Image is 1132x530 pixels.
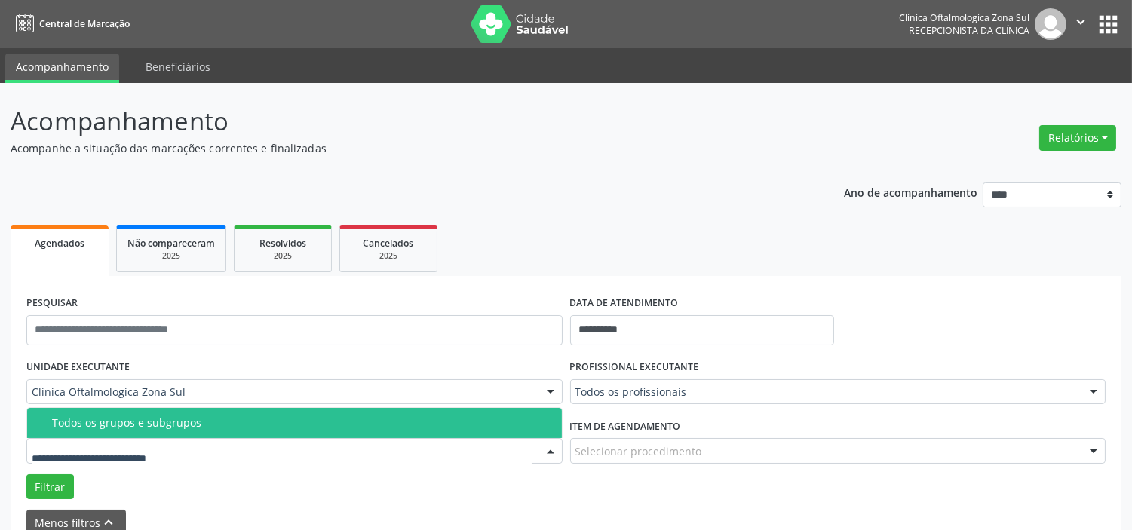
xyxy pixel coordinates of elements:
div: Clinica Oftalmologica Zona Sul [899,11,1029,24]
span: Clinica Oftalmologica Zona Sul [32,384,532,400]
p: Acompanhamento [11,103,788,140]
span: Recepcionista da clínica [909,24,1029,37]
div: 2025 [245,250,321,262]
i:  [1072,14,1089,30]
label: UNIDADE EXECUTANTE [26,356,130,379]
span: Central de Marcação [39,17,130,30]
button: Relatórios [1039,125,1116,151]
label: PESQUISAR [26,292,78,315]
span: Todos os profissionais [575,384,1075,400]
span: Cancelados [364,237,414,250]
a: Acompanhamento [5,54,119,83]
div: Todos os grupos e subgrupos [52,417,553,429]
a: Beneficiários [135,54,221,80]
img: img [1035,8,1066,40]
a: Central de Marcação [11,11,130,36]
button: apps [1095,11,1121,38]
span: Agendados [35,237,84,250]
div: 2025 [351,250,426,262]
p: Acompanhe a situação das marcações correntes e finalizadas [11,140,788,156]
label: Item de agendamento [570,415,681,438]
label: PROFISSIONAL EXECUTANTE [570,356,699,379]
span: Selecionar procedimento [575,443,702,459]
div: 2025 [127,250,215,262]
p: Ano de acompanhamento [844,182,977,201]
label: DATA DE ATENDIMENTO [570,292,679,315]
button: Filtrar [26,474,74,500]
span: Não compareceram [127,237,215,250]
button:  [1066,8,1095,40]
span: Resolvidos [259,237,306,250]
